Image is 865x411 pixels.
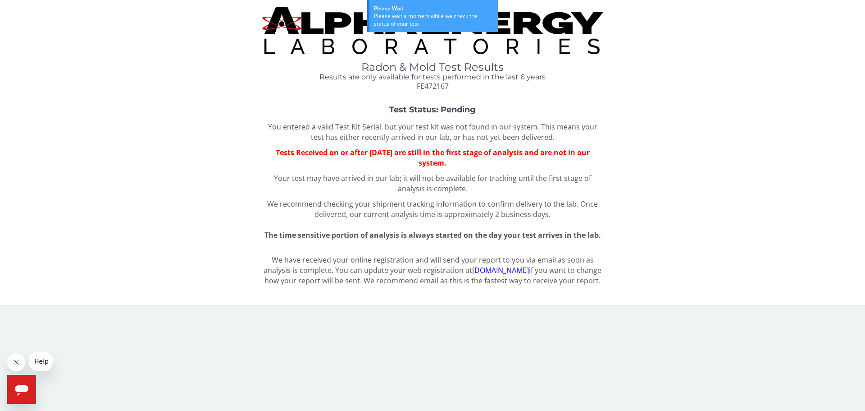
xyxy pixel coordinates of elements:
img: TightCrop.jpg [262,7,603,54]
div: Please Wait [374,5,493,12]
strong: Test Status: Pending [389,105,476,115]
span: Tests Received on or after [DATE] are still in the first stage of analysis and are not in our sys... [276,148,590,168]
iframe: Message from company [29,351,53,371]
div: Please wait a moment while we check the status of your test [374,12,493,28]
h4: Results are only available for tests performed in the last 6 years [262,73,603,81]
h1: Radon & Mold Test Results [262,61,603,73]
span: The time sensitive portion of analysis is always started on the day your test arrives in the lab. [264,230,601,240]
span: We recommend checking your shipment tracking information to confirm delivery to the lab. [267,199,578,209]
iframe: Button to launch messaging window [7,375,36,404]
p: We have received your online registration and will send your report to you via email as soon as a... [262,255,603,286]
iframe: Close message [7,353,25,371]
p: You entered a valid Test Kit Serial, but your test kit was not found in our system. This means yo... [262,122,603,143]
span: Once delivered, our current analysis time is approximately 2 business days. [314,199,598,219]
a: [DOMAIN_NAME] [472,265,529,275]
p: Your test may have arrived in our lab; it will not be available for tracking until the first stag... [262,173,603,194]
span: FE472167 [417,81,449,91]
